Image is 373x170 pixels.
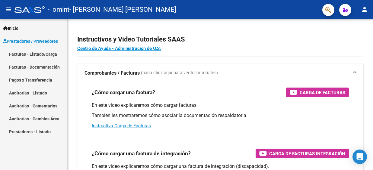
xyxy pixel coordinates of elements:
[3,25,18,32] span: Inicio
[269,150,345,157] span: Carga de Facturas Integración
[3,38,58,45] span: Prestadores / Proveedores
[69,3,176,16] span: - [PERSON_NAME] [PERSON_NAME]
[141,70,218,76] span: (haga click aquí para ver los tutoriales)
[5,6,12,13] mat-icon: menu
[92,112,349,119] p: También les mostraremos cómo asociar la documentación respaldatoria.
[300,89,345,96] span: Carga de Facturas
[92,163,349,170] p: En este video explicaremos cómo cargar una factura de integración (discapacidad).
[48,3,69,16] span: - omint
[92,149,191,158] h3: ¿Cómo cargar una factura de integración?
[361,6,368,13] mat-icon: person
[77,63,363,83] mat-expansion-panel-header: Comprobantes / Facturas (haga click aquí para ver los tutoriales)
[84,70,140,76] strong: Comprobantes / Facturas
[256,149,349,158] button: Carga de Facturas Integración
[92,123,151,128] a: Instructivo Carga de Facturas
[92,88,155,97] h3: ¿Cómo cargar una factura?
[92,102,349,109] p: En este video explicaremos cómo cargar facturas.
[77,34,363,45] h2: Instructivos y Video Tutoriales SAAS
[286,88,349,97] button: Carga de Facturas
[77,46,161,51] a: Centro de Ayuda - Administración de O.S.
[352,150,367,164] div: Open Intercom Messenger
